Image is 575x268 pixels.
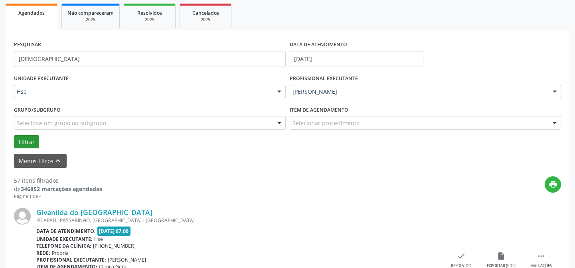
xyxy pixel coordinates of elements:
span: Selecione um grupo ou subgrupo [17,119,106,127]
button: print [545,176,561,193]
span: Resolvidos [137,10,162,16]
span: [PHONE_NUMBER] [93,242,136,249]
div: PICAPAU , PASSARINHO, [GEOGRAPHIC_DATA] - [GEOGRAPHIC_DATA] [36,217,441,224]
button: Filtrar [14,135,39,149]
img: img [14,208,31,225]
i: check [457,252,466,260]
span: Não compareceram [67,10,114,16]
div: 2025 [186,17,225,23]
label: PROFISSIONAL EXECUTANTE [290,73,358,85]
strong: 346852 marcações agendadas [21,185,102,193]
span: Própria [52,250,69,256]
div: 2025 [67,17,114,23]
span: [DATE] 07:00 [97,227,131,236]
span: Agendados [18,10,45,16]
b: Data de atendimento: [36,228,96,235]
div: de [14,185,102,193]
i:  [537,252,545,260]
input: Selecione um intervalo [290,51,423,67]
i: insert_drive_file [497,252,506,260]
i: keyboard_arrow_up [53,156,62,165]
div: 57 itens filtrados [14,176,102,185]
div: 2025 [130,17,170,23]
div: Página 1 de 4 [14,193,102,200]
span: [PERSON_NAME] [292,88,545,96]
span: Hse [94,236,103,242]
span: [PERSON_NAME] [108,256,146,263]
b: Telefone da clínica: [36,242,91,249]
b: Unidade executante: [36,236,93,242]
label: Item de agendamento [290,104,348,116]
input: Nome, código do beneficiário ou CPF [14,51,286,67]
label: Grupo/Subgrupo [14,104,61,116]
label: UNIDADE EXECUTANTE [14,73,69,85]
label: PESQUISAR [14,39,41,51]
span: Selecionar procedimento [292,119,360,127]
b: Profissional executante: [36,256,106,263]
i: print [549,180,557,189]
span: Cancelados [192,10,219,16]
label: DATA DE ATENDIMENTO [290,39,347,51]
b: Rede: [36,250,50,256]
a: Givanilda do [GEOGRAPHIC_DATA] [36,208,152,217]
button: Menos filtroskeyboard_arrow_up [14,154,67,168]
span: Hse [17,88,269,96]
